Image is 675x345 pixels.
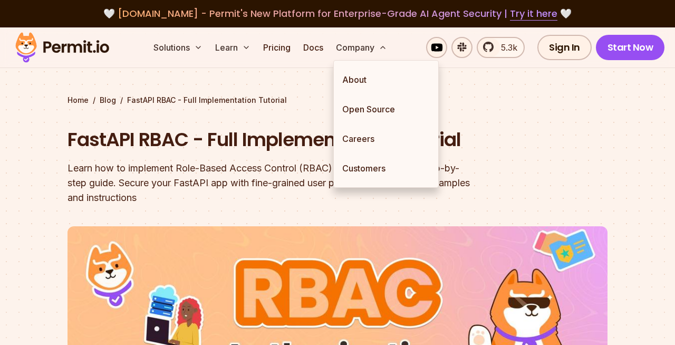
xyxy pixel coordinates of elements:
[299,37,327,58] a: Docs
[334,124,438,154] a: Careers
[334,65,438,94] a: About
[477,37,525,58] a: 5.3k
[67,127,472,153] h1: FastAPI RBAC - Full Implementation Tutorial
[67,95,607,106] div: / /
[25,6,650,21] div: 🤍 🤍
[332,37,391,58] button: Company
[334,154,438,183] a: Customers
[149,37,207,58] button: Solutions
[67,161,472,205] div: Learn how to implement Role-Based Access Control (RBAC) in FastAPI with this step-by-step guide. ...
[510,7,557,21] a: Try it here
[11,30,114,65] img: Permit logo
[67,95,89,106] a: Home
[334,94,438,124] a: Open Source
[537,35,592,60] a: Sign In
[596,35,665,60] a: Start Now
[495,41,517,54] span: 5.3k
[118,7,557,20] span: [DOMAIN_NAME] - Permit's New Platform for Enterprise-Grade AI Agent Security |
[211,37,255,58] button: Learn
[259,37,295,58] a: Pricing
[100,95,116,106] a: Blog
